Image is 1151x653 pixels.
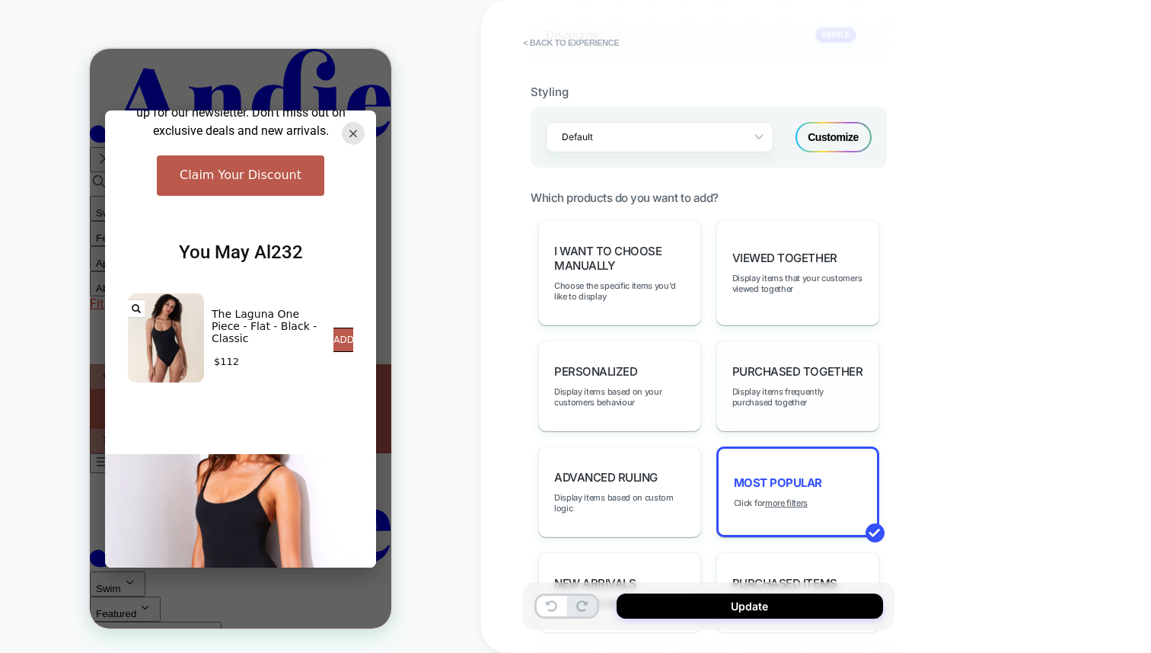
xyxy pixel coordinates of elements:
[252,73,275,96] button: ×
[554,386,685,408] span: Display items based on your customers behaviour
[554,576,636,591] span: New Arrivals
[124,307,149,318] div: $112
[38,251,55,269] div: Zoom Button
[531,190,719,205] span: Which products do you want to add?
[89,193,213,214] span: You May Al232
[122,259,236,299] div: The Laguna One Piece - Flat - Black - Classic
[554,492,685,514] span: Display items based on custom logic
[531,85,887,99] div: Styling
[765,498,808,508] u: more filters
[15,405,286,558] img: Promotion
[38,245,114,334] img: The Laguna One Piece - Flat - Black - Classic
[546,27,598,42] span: Discounts
[554,470,658,485] span: Advanced Ruling
[732,251,837,265] span: Viewed Together
[617,594,883,619] button: Update
[554,364,637,379] span: personalized
[38,37,263,91] div: Get 20% off your first order when you sign up for our newsletter. Don't miss out on exclusive dea...
[244,279,264,303] span: Add to cart
[554,244,685,273] span: I want to choose manually
[734,475,822,490] span: Most Popular
[732,273,863,294] span: Display items that your customers viewed together
[732,386,863,408] span: Display items frequently purchased together
[732,576,837,591] span: Purchased Items
[67,107,234,146] button: Claim Your Discount
[515,30,627,55] button: < Back to experience
[732,364,862,379] span: Purchased Together
[554,280,685,302] span: Choose the specific items you'd like to display
[734,498,808,508] span: Click for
